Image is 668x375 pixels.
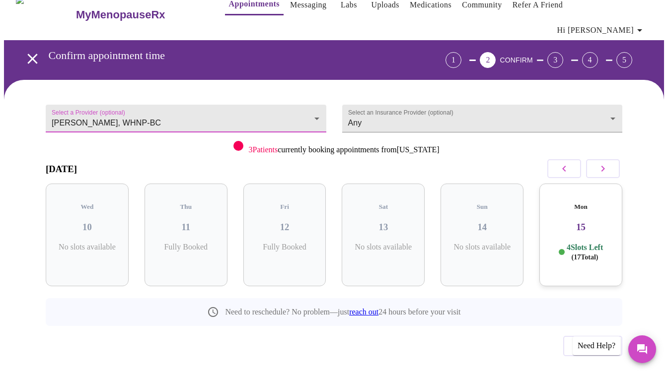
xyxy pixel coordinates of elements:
p: Fully Booked [251,243,318,251]
div: 5 [616,52,632,68]
div: Any [342,105,623,132]
p: currently booking appointments from [US_STATE] [248,145,439,154]
h5: Sat [350,203,417,211]
h5: Wed [54,203,121,211]
h5: Thu [152,203,220,211]
h3: 12 [251,222,318,233]
h5: Sun [448,203,516,211]
span: CONFIRM [500,56,532,64]
h3: MyMenopauseRx [76,8,165,21]
p: 4 Slots Left [567,243,603,262]
span: ( 17 Total) [572,253,598,261]
h3: 13 [350,222,417,233]
a: reach out [349,308,378,316]
div: Need Help? [573,336,620,355]
span: 3 Patients [248,145,278,154]
h5: Mon [547,203,614,211]
button: Hi [PERSON_NAME] [553,20,650,40]
p: No slots available [350,243,417,251]
button: open drawer [18,44,47,73]
div: 3 [547,52,563,68]
p: Need to reschedule? No problem—just 24 hours before your visit [225,308,460,316]
div: 4 [582,52,598,68]
div: [PERSON_NAME], WHNP-BC [46,105,326,132]
button: Previous [563,336,622,356]
p: Fully Booked [152,243,220,251]
span: Hi [PERSON_NAME] [557,23,646,37]
h3: 11 [152,222,220,233]
h3: Confirm appointment time [49,49,390,62]
h3: 10 [54,222,121,233]
h3: [DATE] [46,164,77,175]
h3: 15 [547,222,614,233]
button: Messages [628,335,656,363]
div: 1 [445,52,461,68]
h5: Fri [251,203,318,211]
div: 2 [480,52,496,68]
h3: 14 [448,222,516,233]
p: No slots available [448,243,516,251]
p: No slots available [54,243,121,251]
